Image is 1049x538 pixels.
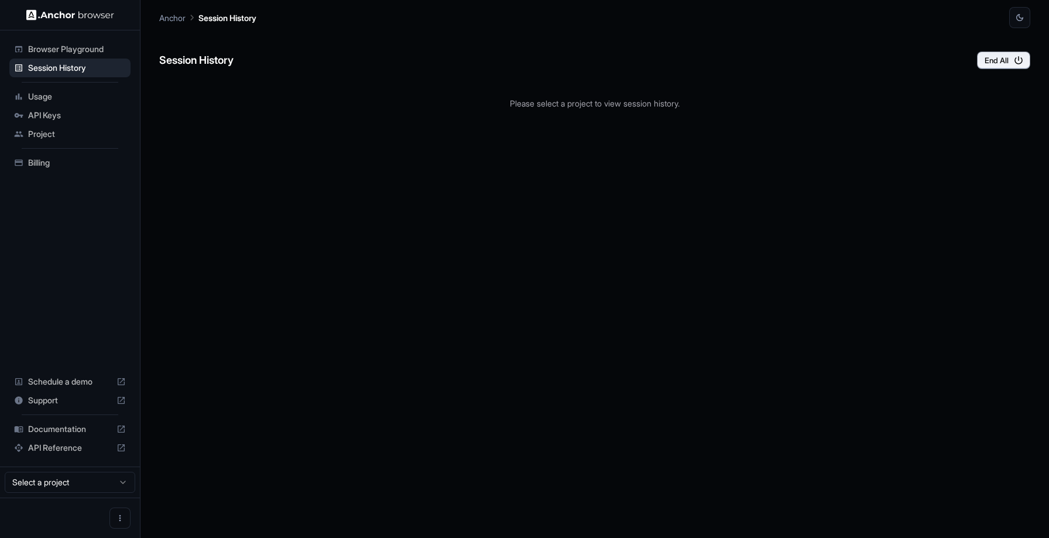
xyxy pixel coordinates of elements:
[9,87,131,106] div: Usage
[28,91,126,102] span: Usage
[9,106,131,125] div: API Keys
[109,508,131,529] button: Open menu
[9,438,131,457] div: API Reference
[9,153,131,172] div: Billing
[28,395,112,406] span: Support
[28,128,126,140] span: Project
[28,43,126,55] span: Browser Playground
[9,125,131,143] div: Project
[159,52,234,69] h6: Session History
[26,9,114,20] img: Anchor Logo
[9,420,131,438] div: Documentation
[9,40,131,59] div: Browser Playground
[977,52,1030,69] button: End All
[198,12,256,24] p: Session History
[9,59,131,77] div: Session History
[28,157,126,169] span: Billing
[159,12,186,24] p: Anchor
[28,423,112,435] span: Documentation
[28,62,126,74] span: Session History
[28,442,112,454] span: API Reference
[159,97,1030,109] p: Please select a project to view session history.
[159,11,256,24] nav: breadcrumb
[28,109,126,121] span: API Keys
[28,376,112,388] span: Schedule a demo
[9,372,131,391] div: Schedule a demo
[9,391,131,410] div: Support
